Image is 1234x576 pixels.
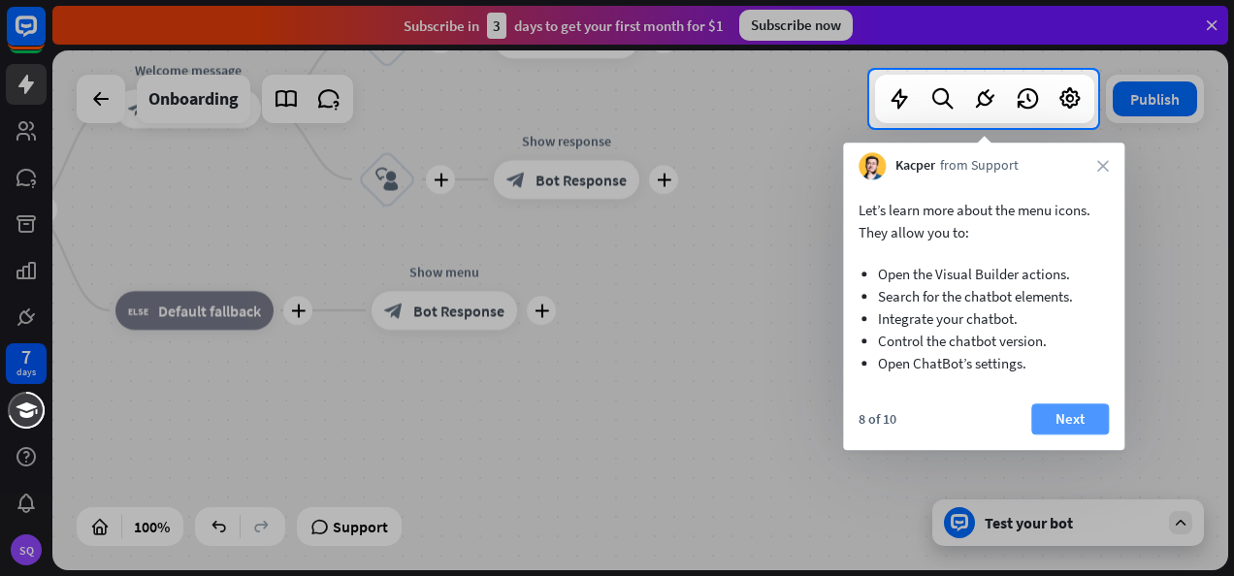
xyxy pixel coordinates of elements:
[878,263,1089,285] li: Open the Visual Builder actions.
[1097,160,1109,172] i: close
[16,8,74,66] button: Open LiveChat chat widget
[878,307,1089,330] li: Integrate your chatbot.
[878,352,1089,374] li: Open ChatBot’s settings.
[1031,403,1109,434] button: Next
[878,330,1089,352] li: Control the chatbot version.
[859,199,1109,243] p: Let’s learn more about the menu icons. They allow you to:
[895,157,935,176] span: Kacper
[940,157,1019,176] span: from Support
[859,410,896,428] div: 8 of 10
[878,285,1089,307] li: Search for the chatbot elements.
